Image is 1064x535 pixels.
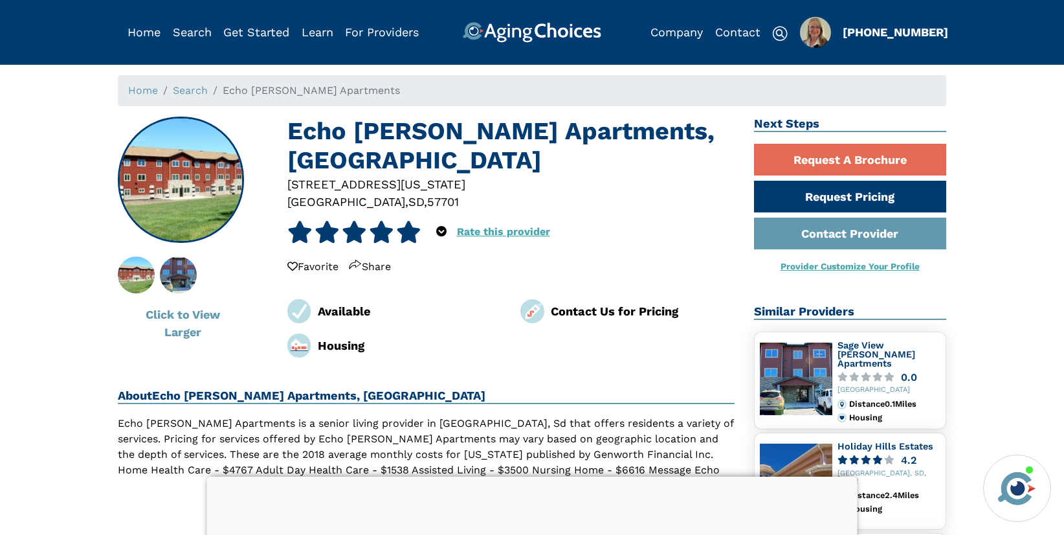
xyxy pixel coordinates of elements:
button: Show More [118,483,735,512]
div: [GEOGRAPHIC_DATA] [837,386,941,394]
a: Request Pricing [754,181,947,212]
a: Provider Customize Your Profile [781,261,920,271]
a: Get Started [223,25,289,39]
div: Distance 2.4 Miles [849,491,940,500]
button: Click to View Larger [118,299,247,348]
a: Learn [302,25,333,39]
span: , [424,195,427,209]
a: Contact [715,25,760,39]
a: Company [650,25,703,39]
span: , [405,195,408,209]
h2: Similar Providers [754,304,947,320]
div: 4.2 [901,455,916,465]
a: Contact Provider [754,218,947,249]
img: Echo Glen Apartments, Rapid City SD [104,256,169,293]
div: Share [349,259,391,275]
div: Popover trigger [800,17,831,48]
a: Home [128,84,158,97]
h2: Next Steps [754,117,947,132]
div: Popover trigger [173,22,212,43]
div: Contact Us for Pricing [551,302,735,320]
p: Echo [PERSON_NAME] Apartments is a senior living provider in [GEOGRAPHIC_DATA], Sd that offers re... [118,416,735,494]
a: Search [173,25,212,39]
span: SD [408,195,424,209]
img: search-icon.svg [772,26,788,41]
a: Rate this provider [457,225,550,238]
div: Favorite [287,259,338,275]
a: Home [127,25,161,39]
img: primary.svg [837,413,847,422]
img: Echo Glen Apartments, Rapid City SD [119,118,243,242]
div: Popover trigger [436,221,447,243]
div: Distance 0.1 Miles [849,400,940,409]
div: Housing [849,505,940,514]
img: AgingChoices [463,22,601,43]
a: Request A Brochure [754,144,947,176]
a: Holiday Hills Estates [837,441,933,451]
div: 0.0 [901,372,917,382]
div: Housing [849,413,940,422]
span: Echo [PERSON_NAME] Apartments [223,84,400,97]
a: 0.0 [837,372,941,382]
a: Sage View [PERSON_NAME] Apartments [837,340,915,368]
img: distance.svg [837,400,847,409]
a: [PHONE_NUMBER] [843,25,948,39]
div: [STREET_ADDRESS][US_STATE] [287,176,735,193]
h1: Echo [PERSON_NAME] Apartments, [GEOGRAPHIC_DATA] [287,117,735,176]
img: About Echo Glen Apartments, Rapid City SD [146,256,211,293]
div: [GEOGRAPHIC_DATA], SD, 57702 [837,470,941,486]
img: avatar [995,466,1039,510]
a: For Providers [345,25,419,39]
h2: About Echo [PERSON_NAME] Apartments, [GEOGRAPHIC_DATA] [118,389,735,404]
span: [GEOGRAPHIC_DATA] [287,195,405,209]
a: 4.2 [837,455,941,465]
a: Search [173,84,208,97]
div: Housing [318,337,502,354]
nav: breadcrumb [118,75,946,106]
div: 57701 [427,193,459,211]
div: Available [318,302,502,320]
img: 0d6ac745-f77c-4484-9392-b54ca61ede62.jpg [800,17,831,48]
